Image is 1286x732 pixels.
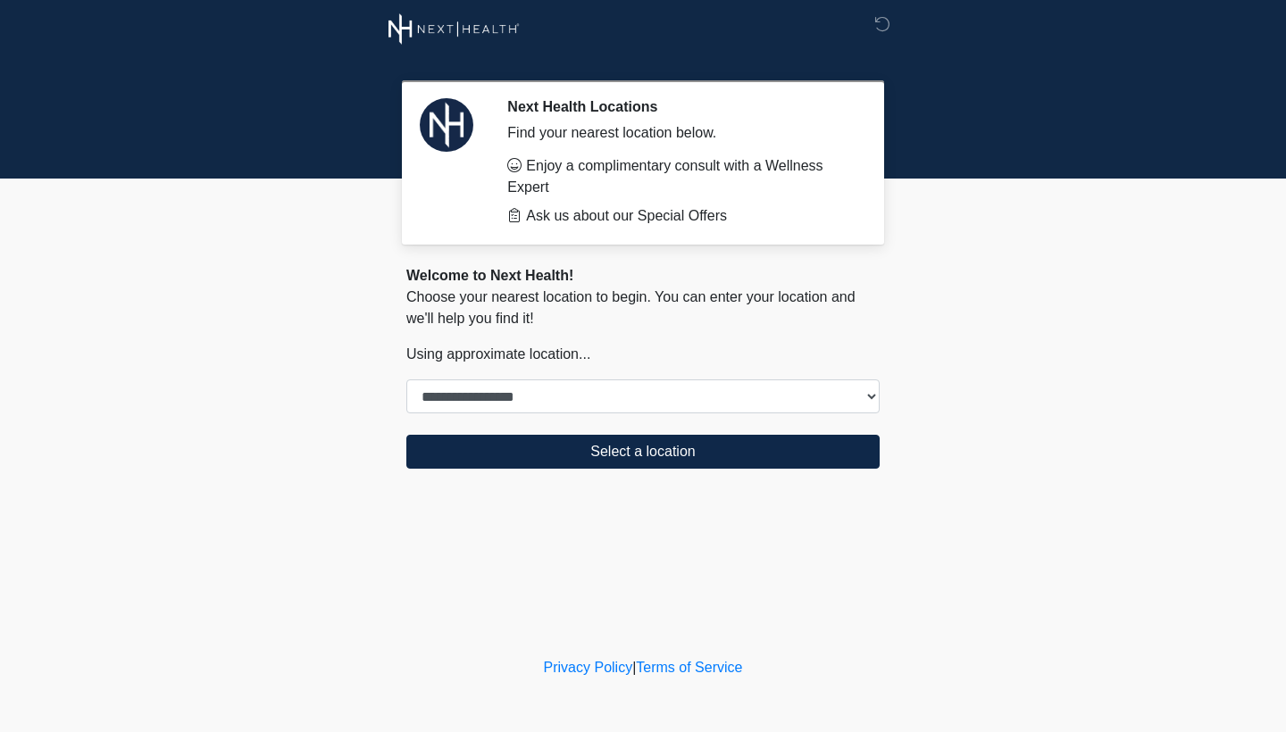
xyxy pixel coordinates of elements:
li: Enjoy a complimentary consult with a Wellness Expert [507,155,853,198]
a: Terms of Service [636,660,742,675]
button: Select a location [406,435,880,469]
a: Privacy Policy [544,660,633,675]
li: Ask us about our Special Offers [507,205,853,227]
img: Agent Avatar [420,98,473,152]
img: Next Health Wellness Logo [388,13,520,45]
a: | [632,660,636,675]
div: Find your nearest location below. [507,122,853,144]
h2: Next Health Locations [507,98,853,115]
div: Welcome to Next Health! [406,265,880,287]
span: Choose your nearest location to begin. You can enter your location and we'll help you find it! [406,289,856,326]
span: Using approximate location... [406,346,590,362]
